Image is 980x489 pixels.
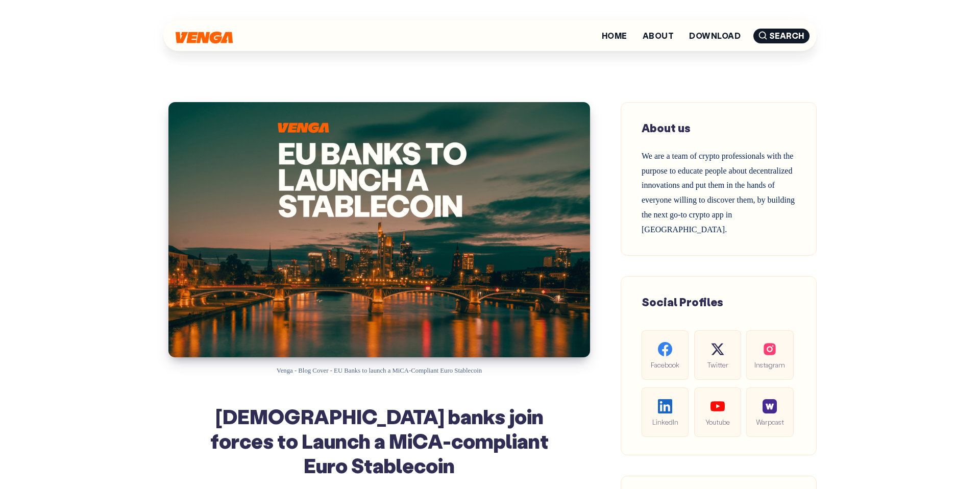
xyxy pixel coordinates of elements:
a: Warpcast [746,387,793,437]
span: Warpcast [754,416,785,428]
h1: [DEMOGRAPHIC_DATA] banks join forces to Launch a MiCA-compliant Euro Stablecoin [194,404,565,477]
a: Download [689,32,741,40]
img: social-warpcast.e8a23a7ed3178af0345123c41633f860.png [763,399,777,413]
img: Europeans banks join forces to Launch a MiCA-compliant Euro Stablecoin [168,102,590,357]
span: Search [753,29,810,43]
span: Youtube [702,416,733,428]
a: Youtube [694,387,741,437]
img: social-linkedin.be646fe421ccab3a2ad91cb58bdc9694.svg [658,399,672,413]
span: Venga - Blog Cover - EU Banks to launch a MiCA-Compliant Euro Stablecoin [277,367,482,374]
img: social-youtube.99db9aba05279f803f3e7a4a838dfb6c.svg [710,399,725,413]
a: Instagram [746,330,793,380]
img: Venga Blog [176,32,233,43]
span: LinkedIn [650,416,680,428]
span: Facebook [650,359,680,371]
span: About us [642,120,691,135]
span: We are a team of crypto professionals with the purpose to educate people about decentralized inno... [642,152,795,234]
a: Twitter [694,330,741,380]
span: Instagram [754,359,785,371]
span: Social Profiles [642,295,723,309]
a: Home [602,32,627,40]
a: LinkedIn [642,387,689,437]
a: About [643,32,674,40]
span: Twitter [702,359,733,371]
a: Facebook [642,330,689,380]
